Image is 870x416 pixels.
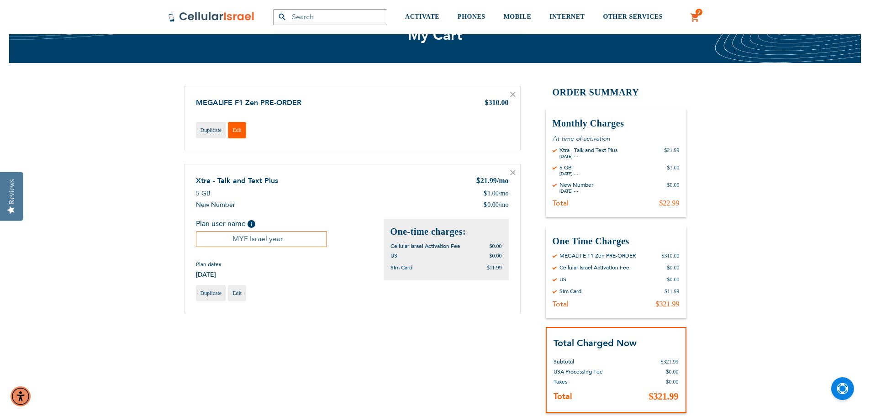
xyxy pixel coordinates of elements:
img: Cellular Israel Logo [168,11,255,22]
div: Total [553,300,569,309]
span: Plan user name [196,219,246,229]
span: Edit [232,127,242,133]
div: US [559,276,566,283]
span: $0.00 [666,369,679,375]
span: $0.00 [666,379,679,385]
span: USA Processing Fee [554,368,603,375]
span: $ [483,200,487,210]
span: /mo [499,189,509,198]
span: US [390,252,397,259]
div: $0.00 [667,276,680,283]
div: Reviews [8,179,16,204]
div: $21.99 [664,147,680,159]
span: Cellular Israel Activation Fee [390,242,460,250]
span: New Number [196,200,235,209]
a: Xtra - Talk and Text Plus [196,176,278,186]
div: 0.00 [483,200,508,210]
div: $22.99 [659,199,680,208]
div: [DATE] - - [559,154,617,159]
div: Accessibility Menu [11,386,31,406]
a: 2 [690,12,700,23]
span: ACTIVATE [405,13,439,20]
span: Edit [232,290,242,296]
span: My Cart [408,26,463,45]
div: Total [553,199,569,208]
strong: Total [554,391,572,402]
span: $321.99 [661,358,679,365]
span: $310.00 [485,99,509,106]
span: 5 GB [196,189,211,198]
span: INTERNET [549,13,585,20]
span: /mo [497,177,509,184]
span: [DATE] [196,270,221,279]
span: Duplicate [200,127,222,133]
div: 21.99 [476,176,509,187]
h3: One Time Charges [553,235,680,247]
div: $321.99 [656,300,680,309]
input: Search [273,9,387,25]
span: Sim Card [390,264,412,271]
span: PHONES [458,13,485,20]
div: Xtra - Talk and Text Plus [559,147,617,154]
div: 5 GB [559,164,578,171]
span: $ [483,189,487,198]
a: Edit [228,285,246,301]
div: New Number [559,181,593,189]
div: $310.00 [662,252,680,259]
p: At time of activation [553,134,680,143]
span: Plan dates [196,261,221,268]
span: $11.99 [487,264,502,271]
h2: Order Summary [546,86,686,99]
span: OTHER SERVICES [603,13,663,20]
div: $0.00 [667,264,680,271]
div: $11.99 [664,288,680,295]
span: Help [248,220,255,228]
div: [DATE] - - [559,171,578,177]
span: $ [476,176,480,187]
a: Duplicate [196,122,227,138]
div: $1.00 [667,164,680,177]
strong: Total Charged Now [554,337,637,349]
h3: Monthly Charges [553,117,680,130]
div: Cellular Israel Activation Fee [559,264,629,271]
a: MEGALIFE F1 Zen PRE-ORDER [196,98,301,108]
span: MOBILE [504,13,532,20]
span: $0.00 [490,243,502,249]
div: 1.00 [483,189,508,198]
span: /mo [499,200,509,210]
a: Edit [228,122,246,138]
a: Duplicate [196,285,227,301]
div: $0.00 [667,181,680,194]
div: [DATE] - - [559,189,593,194]
th: Subtotal [554,350,632,367]
span: $0.00 [490,253,502,259]
span: $321.99 [649,391,679,401]
div: Sim Card [559,288,581,295]
span: 2 [697,9,701,16]
div: MEGALIFE F1 Zen PRE-ORDER [559,252,636,259]
th: Taxes [554,377,632,387]
h2: One-time charges: [390,226,502,238]
span: Duplicate [200,290,222,296]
